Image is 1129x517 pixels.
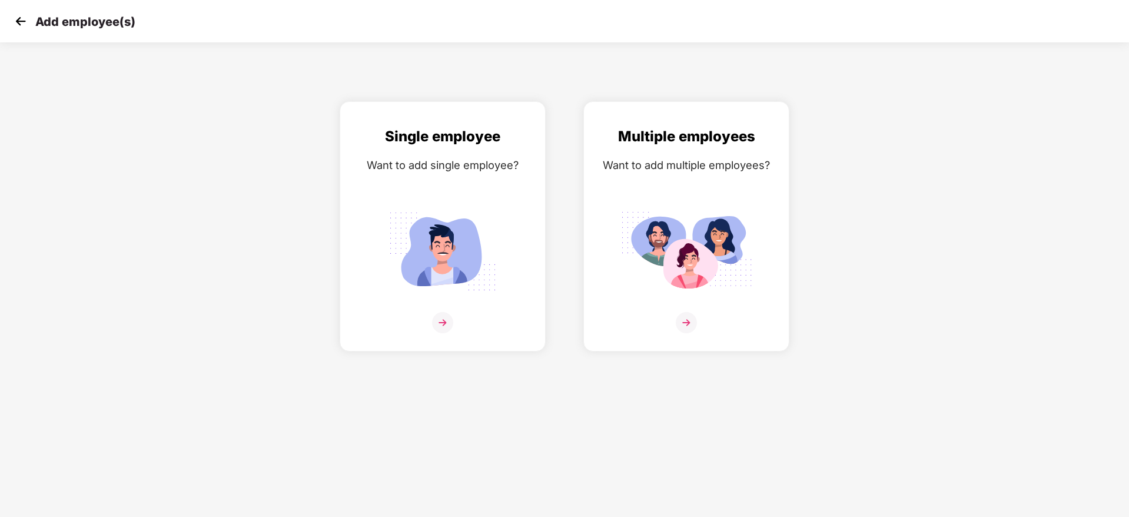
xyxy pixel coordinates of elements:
[377,206,509,297] img: svg+xml;base64,PHN2ZyB4bWxucz0iaHR0cDovL3d3dy53My5vcmcvMjAwMC9zdmciIGlkPSJTaW5nbGVfZW1wbG95ZWUiIH...
[432,312,453,333] img: svg+xml;base64,PHN2ZyB4bWxucz0iaHR0cDovL3d3dy53My5vcmcvMjAwMC9zdmciIHdpZHRoPSIzNiIgaGVpZ2h0PSIzNi...
[596,157,777,174] div: Want to add multiple employees?
[620,206,752,297] img: svg+xml;base64,PHN2ZyB4bWxucz0iaHR0cDovL3d3dy53My5vcmcvMjAwMC9zdmciIGlkPSJNdWx0aXBsZV9lbXBsb3llZS...
[352,125,533,148] div: Single employee
[12,12,29,30] img: svg+xml;base64,PHN2ZyB4bWxucz0iaHR0cDovL3d3dy53My5vcmcvMjAwMC9zdmciIHdpZHRoPSIzMCIgaGVpZ2h0PSIzMC...
[596,125,777,148] div: Multiple employees
[352,157,533,174] div: Want to add single employee?
[35,15,135,29] p: Add employee(s)
[676,312,697,333] img: svg+xml;base64,PHN2ZyB4bWxucz0iaHR0cDovL3d3dy53My5vcmcvMjAwMC9zdmciIHdpZHRoPSIzNiIgaGVpZ2h0PSIzNi...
